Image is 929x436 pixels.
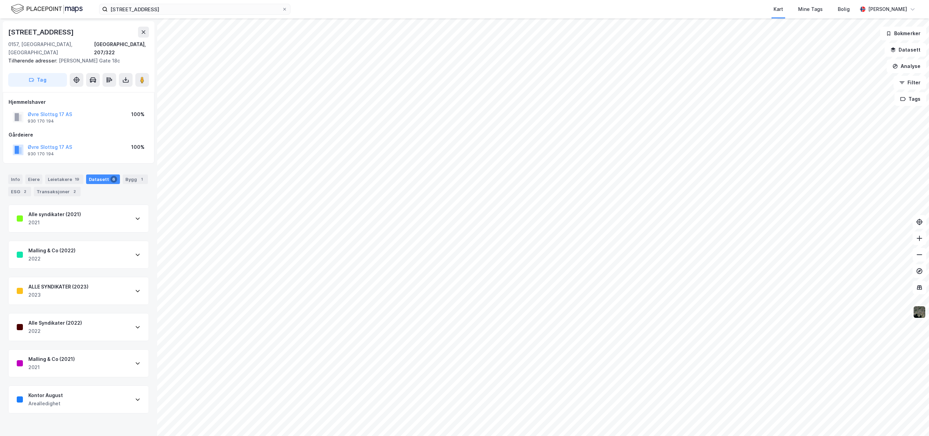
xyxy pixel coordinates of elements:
[8,58,59,64] span: Tilhørende adresser:
[880,27,926,40] button: Bokmerker
[798,5,823,13] div: Mine Tags
[71,188,78,195] div: 2
[25,174,42,184] div: Eiere
[73,176,81,183] div: 19
[28,118,54,124] div: 930 170 194
[868,5,907,13] div: [PERSON_NAME]
[8,57,144,65] div: [PERSON_NAME] Gate 18c
[28,391,63,399] div: Kontor August
[8,40,94,57] div: 0157, [GEOGRAPHIC_DATA], [GEOGRAPHIC_DATA]
[885,43,926,57] button: Datasett
[28,319,82,327] div: Alle Syndikater (2022)
[28,247,76,255] div: Malling & Co (2022)
[123,174,148,184] div: Bygg
[86,174,120,184] div: Datasett
[11,3,83,15] img: logo.f888ab2527a4732fd821a326f86c7f29.svg
[893,76,926,89] button: Filter
[9,131,149,139] div: Gårdeiere
[8,187,31,196] div: ESG
[8,27,75,38] div: [STREET_ADDRESS]
[108,4,282,14] input: Søk på adresse, matrikkel, gårdeiere, leietakere eller personer
[28,399,63,408] div: Arealledighet
[131,110,145,118] div: 100%
[28,291,88,299] div: 2023
[887,59,926,73] button: Analyse
[94,40,149,57] div: [GEOGRAPHIC_DATA], 207/322
[138,176,145,183] div: 1
[28,327,82,335] div: 2022
[774,5,783,13] div: Kart
[8,73,67,87] button: Tag
[913,306,926,319] img: 9k=
[28,151,54,157] div: 930 170 194
[8,174,23,184] div: Info
[110,176,117,183] div: 6
[895,403,929,436] iframe: Chat Widget
[838,5,850,13] div: Bolig
[28,283,88,291] div: ALLE SYNDIKATER (2023)
[131,143,145,151] div: 100%
[28,219,81,227] div: 2021
[28,255,76,263] div: 2022
[45,174,83,184] div: Leietakere
[34,187,81,196] div: Transaksjoner
[22,188,28,195] div: 2
[28,355,75,363] div: Malling & Co (2021)
[9,98,149,106] div: Hjemmelshaver
[28,363,75,371] div: 2021
[894,92,926,106] button: Tags
[28,210,81,219] div: Alle syndikater (2021)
